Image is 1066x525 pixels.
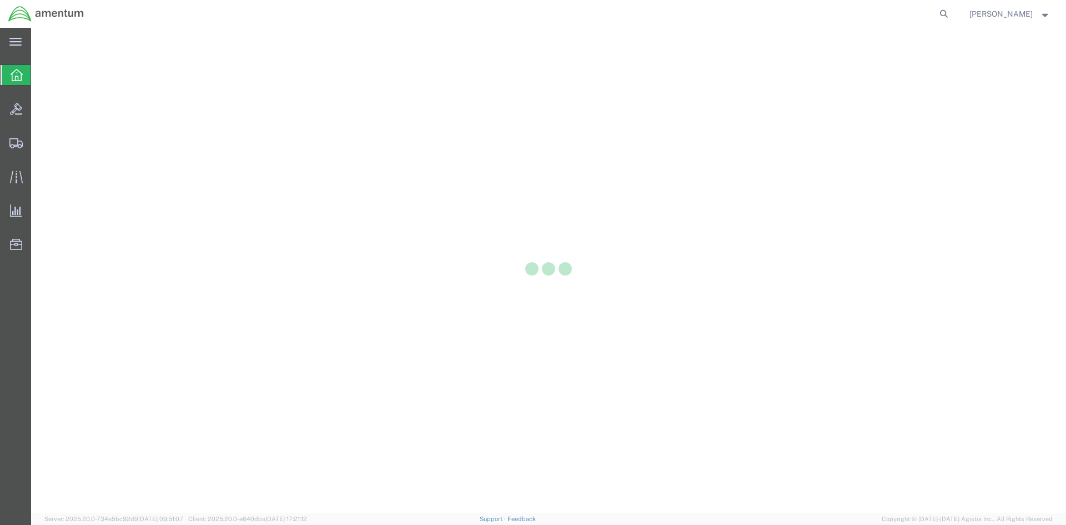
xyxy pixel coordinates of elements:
span: Client: 2025.20.0-e640dba [188,516,307,522]
span: [DATE] 17:21:12 [265,516,307,522]
img: logo [8,6,84,22]
button: [PERSON_NAME] [969,7,1051,21]
a: Feedback [507,516,536,522]
span: Copyright © [DATE]-[DATE] Agistix Inc., All Rights Reserved [882,514,1053,524]
span: [DATE] 09:51:07 [138,516,183,522]
span: Server: 2025.20.0-734e5bc92d9 [44,516,183,522]
a: Support [480,516,507,522]
span: JONATHAN FLORY [969,8,1033,20]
